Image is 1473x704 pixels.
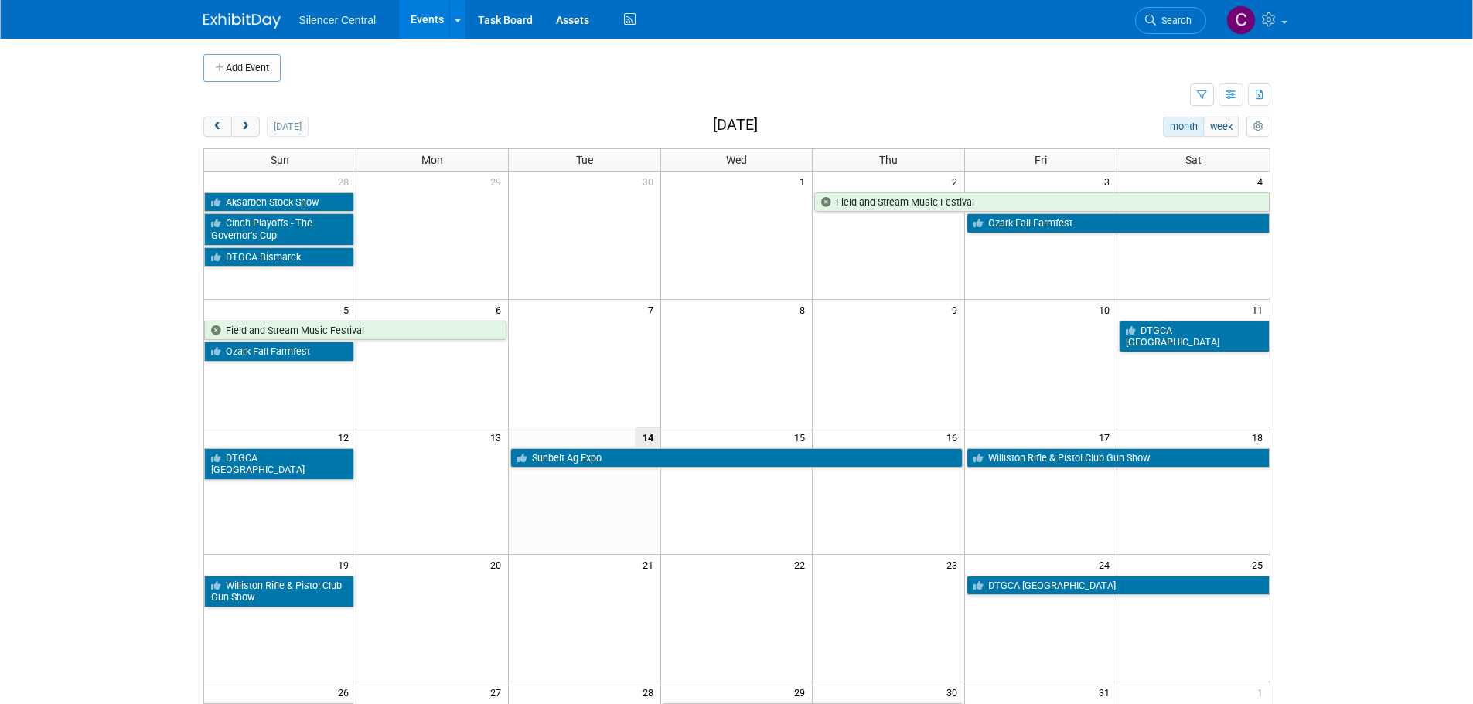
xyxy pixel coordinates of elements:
[726,154,747,166] span: Wed
[641,682,660,702] span: 28
[1035,154,1047,166] span: Fri
[950,172,964,191] span: 2
[1203,117,1239,137] button: week
[489,172,508,191] span: 29
[204,213,354,245] a: Cinch Playoffs - The Governor’s Cup
[1097,682,1117,702] span: 31
[798,300,812,319] span: 8
[1163,117,1204,137] button: month
[641,555,660,574] span: 21
[1185,154,1202,166] span: Sat
[204,247,354,267] a: DTGCA Bismarck
[967,213,1269,233] a: Ozark Fall Farmfest
[967,448,1269,468] a: Williston Rifle & Pistol Club Gun Show
[950,300,964,319] span: 9
[576,154,593,166] span: Tue
[1097,300,1117,319] span: 10
[510,448,963,468] a: Sunbelt Ag Expo
[1119,321,1269,352] a: DTGCA [GEOGRAPHIC_DATA]
[1135,7,1206,34] a: Search
[342,300,356,319] span: 5
[489,682,508,702] span: 27
[336,682,356,702] span: 26
[203,13,281,29] img: ExhibitDay
[798,172,812,191] span: 1
[421,154,443,166] span: Mon
[641,172,660,191] span: 30
[814,192,1269,213] a: Field and Stream Music Festival
[1250,300,1270,319] span: 11
[793,427,812,447] span: 15
[1156,15,1192,26] span: Search
[204,342,354,362] a: Ozark Fall Farmfest
[635,427,660,447] span: 14
[489,555,508,574] span: 20
[204,576,354,607] a: Williston Rifle & Pistol Club Gun Show
[1097,555,1117,574] span: 24
[945,427,964,447] span: 16
[646,300,660,319] span: 7
[1253,122,1263,132] i: Personalize Calendar
[879,154,898,166] span: Thu
[1097,427,1117,447] span: 17
[204,448,354,480] a: DTGCA [GEOGRAPHIC_DATA]
[1226,5,1256,35] img: Cade Cox
[793,555,812,574] span: 22
[1103,172,1117,191] span: 3
[336,555,356,574] span: 19
[1250,555,1270,574] span: 25
[945,682,964,702] span: 30
[1246,117,1270,137] button: myCustomButton
[203,54,281,82] button: Add Event
[967,576,1269,596] a: DTGCA [GEOGRAPHIC_DATA]
[793,682,812,702] span: 29
[1256,172,1270,191] span: 4
[204,321,506,341] a: Field and Stream Music Festival
[489,427,508,447] span: 13
[713,117,758,134] h2: [DATE]
[1250,427,1270,447] span: 18
[336,427,356,447] span: 12
[299,14,377,26] span: Silencer Central
[494,300,508,319] span: 6
[1256,682,1270,702] span: 1
[945,555,964,574] span: 23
